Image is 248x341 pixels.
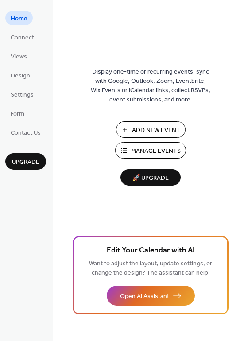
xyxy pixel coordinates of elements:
[12,158,39,167] span: Upgrade
[11,90,34,100] span: Settings
[120,292,169,301] span: Open AI Assistant
[11,33,34,43] span: Connect
[5,153,46,170] button: Upgrade
[115,142,186,159] button: Manage Events
[5,68,35,82] a: Design
[5,106,30,120] a: Form
[91,67,210,105] span: Display one-time or recurring events, sync with Google, Outlook, Zoom, Eventbrite, Wix Events or ...
[11,52,27,62] span: Views
[132,126,180,135] span: Add New Event
[11,109,24,119] span: Form
[11,128,41,138] span: Contact Us
[120,169,181,186] button: 🚀 Upgrade
[89,258,212,279] span: Want to adjust the layout, update settings, or change the design? The assistant can help.
[5,30,39,44] a: Connect
[11,71,30,81] span: Design
[107,286,195,306] button: Open AI Assistant
[131,147,181,156] span: Manage Events
[5,49,32,63] a: Views
[126,172,175,184] span: 🚀 Upgrade
[5,11,33,25] a: Home
[5,125,46,139] a: Contact Us
[107,244,195,257] span: Edit Your Calendar with AI
[11,14,27,23] span: Home
[116,121,186,138] button: Add New Event
[5,87,39,101] a: Settings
